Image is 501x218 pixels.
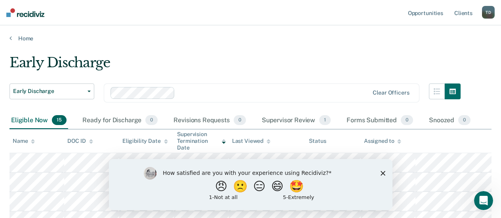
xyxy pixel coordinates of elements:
span: Early Discharge [13,88,84,95]
a: Home [10,35,491,42]
span: 0 [401,115,413,125]
span: 0 [234,115,246,125]
div: Revisions Requests0 [172,112,247,129]
div: Eligible Now15 [10,112,68,129]
div: T D [482,6,495,19]
button: Early Discharge [10,83,94,99]
div: Early Discharge [10,55,461,77]
button: TD [482,6,495,19]
div: Ready for Discharge0 [81,112,159,129]
span: 0 [458,115,471,125]
span: 0 [145,115,158,125]
div: Supervisor Review1 [260,112,333,129]
div: Supervision Termination Date [177,131,225,151]
span: 1 [319,115,331,125]
iframe: Survey by Kim from Recidiviz [109,159,392,210]
div: Name [13,138,35,144]
div: Status [309,138,326,144]
div: Assigned to [364,138,401,144]
div: Clear officers [373,89,409,96]
div: Snoozed0 [427,112,472,129]
div: Eligibility Date [122,138,168,144]
iframe: Intercom live chat [474,191,493,210]
div: Forms Submitted0 [345,112,415,129]
div: DOC ID [67,138,93,144]
img: Recidiviz [6,8,44,17]
div: Last Viewed [232,138,271,144]
span: 15 [52,115,67,125]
